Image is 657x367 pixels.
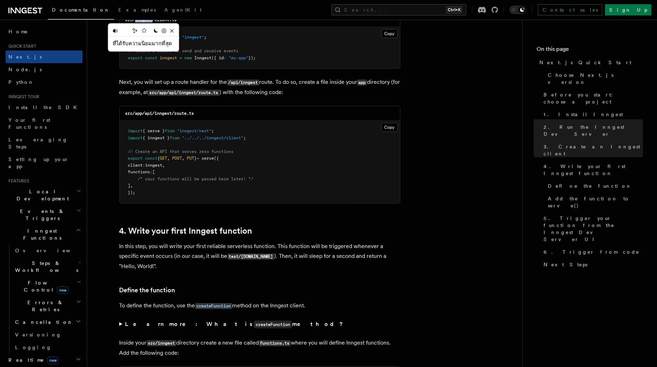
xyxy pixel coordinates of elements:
a: Define the function [545,180,643,192]
a: 5. Trigger your function from the Inngest Dev Server UI [541,212,643,246]
span: : [224,55,226,60]
span: Flow Control [12,279,77,293]
span: GET [160,156,167,161]
a: 4. Write your first Inngest function [541,160,643,180]
span: }); [128,190,136,195]
kbd: Ctrl+K [446,6,462,13]
span: "inngest/next" [177,128,212,133]
span: }); [249,55,256,60]
code: src/app/api/inngest/route.ts [148,90,219,96]
span: , [167,156,170,161]
span: = [197,156,199,161]
span: /* your functions will be passed here later! */ [138,176,254,181]
code: functions.ts [259,340,291,346]
a: createFunction [195,302,232,309]
span: Examples [118,7,156,13]
code: createFunction [254,321,292,328]
span: Logging [15,345,52,350]
button: Toggle dark mode [510,6,526,14]
span: 2. Run the Inngest Dev Server [544,124,643,138]
p: To define the function, use the method on the Inngest client. [119,301,400,311]
span: Node.js [8,67,42,72]
p: Next, you will set up a route handler for the route. To do so, create a file inside your director... [119,77,400,98]
a: 4. Write your first Inngest function [119,226,252,236]
a: Install the SDK [6,101,83,114]
span: PUT [187,156,195,161]
span: "../../../inngest/client" [182,135,244,140]
summary: Learn more: What iscreateFunctionmethod? [119,319,400,329]
span: ; [204,35,207,40]
button: Inngest Functions [6,225,83,244]
span: Install the SDK [8,105,81,110]
a: 3. Create an Inngest client [541,140,643,160]
code: createFunction [195,303,232,309]
a: 2. Run the Inngest Dev Server [541,121,643,140]
a: 1. Install Inngest [541,108,643,121]
span: serve [202,156,214,161]
span: { serve } [143,128,165,133]
span: Quick start [6,44,36,49]
span: 4. Write your first Inngest function [544,163,643,177]
span: ({ id [212,55,224,60]
span: , [131,183,133,188]
span: Before you start: choose a project [544,91,643,105]
a: Add the function to serve() [545,192,643,212]
a: Node.js [6,63,83,76]
span: = [180,55,182,60]
p: In this step, you will write your first reliable serverless function. This function will be trigg... [119,241,400,271]
span: Leveraging Steps [8,137,68,149]
span: Features [6,178,29,184]
span: from [170,135,180,140]
span: 5. Trigger your function from the Inngest Dev Server UI [544,215,643,243]
h4: On this page [537,45,643,56]
span: import [128,135,143,140]
span: Cancellation [12,319,73,326]
a: Setting up your app [6,153,83,173]
a: Next Steps [541,258,643,271]
button: Realtimenew [6,354,83,366]
button: Events & Triggers [6,205,83,225]
span: 3. Create an Inngest client [544,143,643,157]
span: const [145,55,158,60]
span: ; [244,135,246,140]
a: Leveraging Steps [6,133,83,153]
span: Next Steps [544,261,587,268]
a: Your first Functions [6,114,83,133]
span: { inngest } [143,135,170,140]
span: export [128,156,143,161]
span: Setting up your app [8,156,69,169]
a: Overview [12,244,83,257]
code: test/[DOMAIN_NAME] [228,254,274,260]
span: Home [8,28,28,35]
code: /api/inngest [227,80,259,86]
button: Errors & Retries [12,296,83,316]
span: Realtime [6,356,59,363]
a: Home [6,25,83,38]
span: : [143,163,145,168]
a: Define the function [119,285,175,295]
span: client [128,163,143,168]
span: Define the function [548,182,632,189]
span: // Create an API that serves zero functions [128,149,234,154]
span: Add the function to serve() [548,195,643,209]
a: Sign Up [605,4,651,15]
a: Documentation [48,2,114,20]
span: new [57,286,68,294]
span: const [145,156,158,161]
a: Python [6,76,83,88]
span: Versioning [15,332,61,338]
div: Inngest Functions [6,244,83,354]
span: ; [212,128,214,133]
button: Copy [381,29,398,38]
button: Local Development [6,185,83,205]
span: 1. Install Inngest [544,111,623,118]
a: 6. Trigger from code [541,246,643,258]
span: : [150,169,153,174]
span: Errors & Retries [12,299,76,313]
span: Inngest tour [6,94,39,100]
a: Before you start: choose a project [541,88,643,108]
span: AgentKit [164,7,202,13]
span: Inngest Functions [6,227,76,241]
code: app [357,80,367,86]
span: Python [8,79,34,85]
